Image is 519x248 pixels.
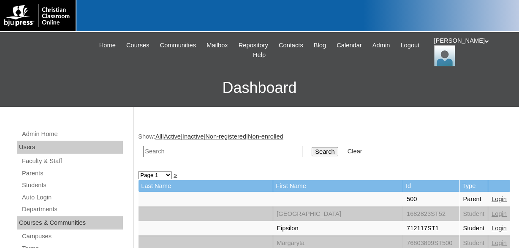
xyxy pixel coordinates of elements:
[249,50,270,60] a: Help
[205,133,246,140] a: Non-registered
[368,41,394,50] a: Admin
[202,41,232,50] a: Mailbox
[4,69,515,107] h3: Dashboard
[139,180,273,192] td: Last Name
[21,192,123,203] a: Auto Login
[138,132,511,162] div: Show: | | | |
[274,41,307,50] a: Contacts
[253,50,266,60] span: Help
[460,192,488,207] td: Parent
[21,180,123,191] a: Students
[95,41,120,50] a: Home
[21,168,123,179] a: Parents
[17,141,123,154] div: Users
[348,148,362,155] a: Clear
[174,172,177,178] a: »
[273,221,403,236] td: Eipsilon
[492,196,507,202] a: Login
[4,4,71,27] img: logo-white.png
[273,180,403,192] td: First Name
[155,133,162,140] a: All
[403,192,459,207] td: 500
[160,41,196,50] span: Communities
[400,41,419,50] span: Logout
[460,221,488,236] td: Student
[17,216,123,230] div: Courses & Communities
[314,41,326,50] span: Blog
[239,41,268,50] span: Repository
[21,204,123,215] a: Departments
[234,41,272,50] a: Repository
[279,41,303,50] span: Contacts
[21,156,123,166] a: Faculty & Staff
[312,147,338,156] input: Search
[182,133,204,140] a: Inactive
[492,225,507,232] a: Login
[273,207,403,221] td: [GEOGRAPHIC_DATA]
[310,41,330,50] a: Blog
[434,45,455,66] img: Jonelle Rodriguez
[372,41,390,50] span: Admin
[122,41,154,50] a: Courses
[403,180,459,192] td: Id
[207,41,228,50] span: Mailbox
[434,36,511,66] div: [PERSON_NAME]
[460,207,488,221] td: Student
[460,180,488,192] td: Type
[492,240,507,246] a: Login
[337,41,361,50] span: Calendar
[156,41,201,50] a: Communities
[143,146,302,157] input: Search
[21,231,123,242] a: Campuses
[248,133,283,140] a: Non-enrolled
[332,41,366,50] a: Calendar
[21,129,123,139] a: Admin Home
[164,133,181,140] a: Active
[126,41,149,50] span: Courses
[403,207,459,221] td: 1682823ST52
[396,41,424,50] a: Logout
[99,41,116,50] span: Home
[492,210,507,217] a: Login
[403,221,459,236] td: 712117ST1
